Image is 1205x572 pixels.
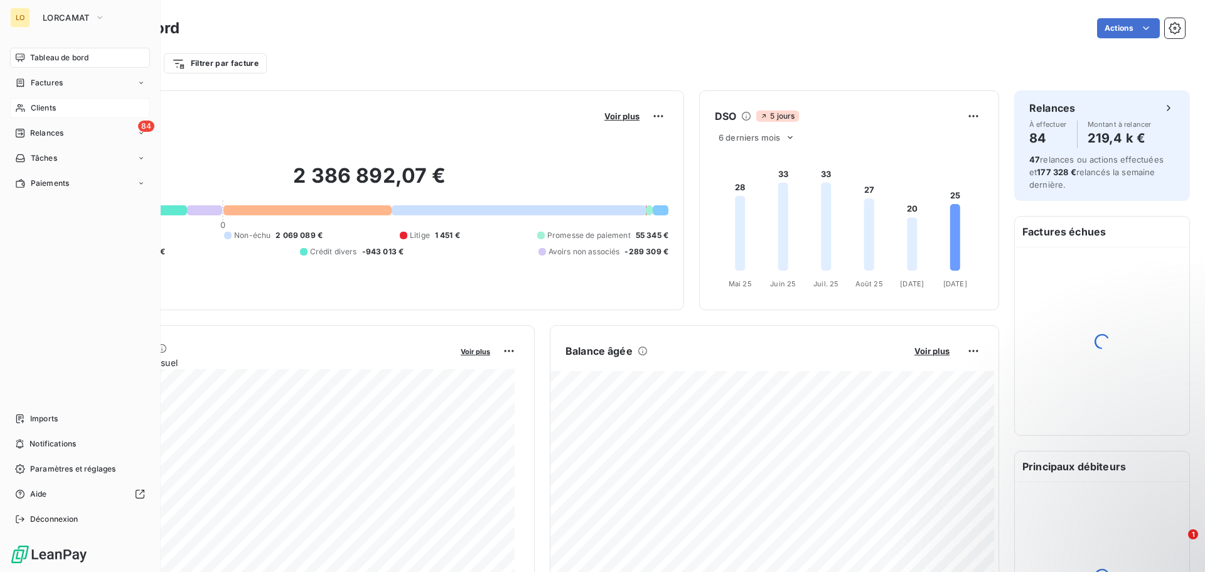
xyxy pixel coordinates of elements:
iframe: Intercom notifications message [954,450,1205,538]
tspan: Mai 25 [729,279,752,288]
span: 6 derniers mois [719,132,780,143]
div: LO [10,8,30,28]
span: relances ou actions effectuées et relancés la semaine dernière. [1029,154,1164,190]
button: Voir plus [601,111,643,122]
h6: Relances [1029,100,1075,116]
span: Chiffre d'affaires mensuel [71,356,452,369]
span: Voir plus [461,347,490,356]
button: Filtrer par facture [164,53,267,73]
tspan: Août 25 [855,279,883,288]
span: Imports [30,413,58,424]
span: Litige [410,230,430,241]
span: 0 [220,220,225,230]
button: Voir plus [457,345,494,357]
span: 1 451 € [435,230,460,241]
h2: 2 386 892,07 € [71,163,668,201]
tspan: [DATE] [900,279,924,288]
span: Avoirs non associés [549,246,620,257]
span: -289 309 € [624,246,668,257]
h6: Factures échues [1015,217,1189,247]
img: Logo LeanPay [10,544,88,564]
span: Tableau de bord [30,52,88,63]
span: Voir plus [914,346,950,356]
tspan: Juil. 25 [813,279,838,288]
button: Actions [1097,18,1160,38]
h4: 219,4 k € [1088,128,1152,148]
span: Crédit divers [310,246,357,257]
tspan: [DATE] [943,279,967,288]
span: À effectuer [1029,121,1067,128]
span: Montant à relancer [1088,121,1152,128]
span: 47 [1029,154,1040,165]
span: Voir plus [604,111,640,121]
span: Déconnexion [30,514,78,525]
span: 2 069 089 € [276,230,323,241]
tspan: Juin 25 [770,279,796,288]
h6: Balance âgée [565,343,633,359]
a: Aide [10,484,150,504]
h6: DSO [715,109,736,124]
span: 84 [138,121,154,132]
span: Relances [30,127,63,139]
span: Non-échu [234,230,270,241]
iframe: Intercom live chat [1162,529,1192,559]
span: 177 328 € [1037,167,1076,177]
span: Paramètres et réglages [30,463,115,475]
span: 5 jours [756,111,798,122]
span: 1 [1188,529,1198,539]
span: LORCAMAT [43,13,90,23]
span: Tâches [31,153,57,164]
h4: 84 [1029,128,1067,148]
span: Clients [31,102,56,114]
span: Notifications [29,438,76,450]
span: Factures [31,77,63,89]
span: -943 013 € [362,246,404,257]
span: 55 345 € [636,230,668,241]
span: Promesse de paiement [547,230,631,241]
button: Voir plus [911,345,953,357]
span: Paiements [31,178,69,189]
span: Aide [30,488,47,500]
